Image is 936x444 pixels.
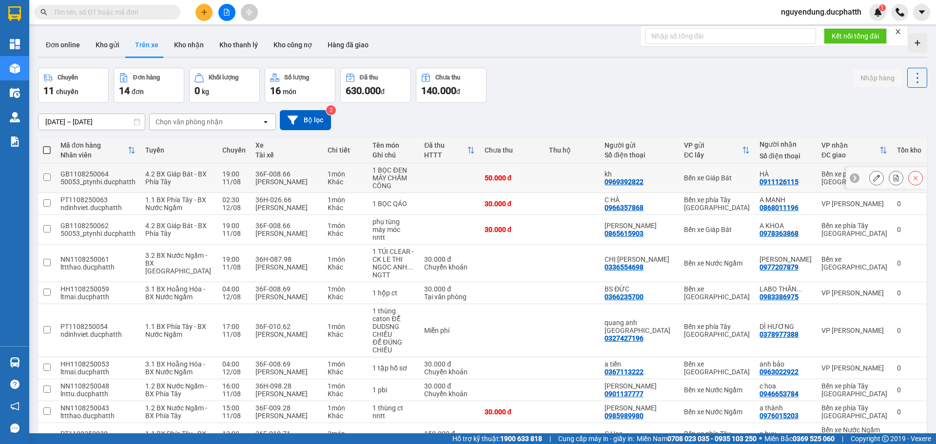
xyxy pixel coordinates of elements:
[255,368,318,376] div: [PERSON_NAME]
[821,426,887,434] div: Bến xe Nước Ngầm
[760,140,812,148] div: Người nhận
[604,170,674,178] div: kh
[60,330,136,338] div: ndinhviet.ducphatth
[328,222,363,230] div: 1 món
[145,170,207,186] span: 4.2 BX Giáp Bát - BX Phía Tây
[381,88,385,96] span: đ
[821,289,887,297] div: VP [PERSON_NAME]
[684,196,750,212] div: Bến xe phía Tây [GEOGRAPHIC_DATA]
[760,263,799,271] div: 0977207879
[222,146,246,154] div: Chuyến
[255,390,318,398] div: [PERSON_NAME]
[114,68,184,103] button: Đơn hàng14đơn
[485,408,539,416] div: 30.000 đ
[328,330,363,338] div: Khác
[222,390,246,398] div: 11/08
[222,230,246,237] div: 11/08
[328,323,363,330] div: 1 món
[435,74,460,81] div: Chưa thu
[145,285,205,301] span: 3.1 BX Hoằng Hóa - BX Nước Ngầm
[604,196,674,204] div: C HÀ
[760,285,812,293] div: LABO THĂNG LONG
[821,170,887,186] div: Bến xe phía Bắc [GEOGRAPHIC_DATA]
[604,430,674,438] div: C Hoa
[869,171,884,185] div: Sửa đơn hàng
[145,323,206,338] span: 1.1 BX Phía Tây - BX Nước Ngầm
[328,196,363,204] div: 1 món
[604,178,643,186] div: 0969392822
[604,293,643,301] div: 0366235700
[222,360,246,368] div: 04:00
[145,146,213,154] div: Tuyến
[684,408,750,416] div: Bến xe Nước Ngầm
[604,255,674,263] div: CHỊ ÁNH
[485,174,539,182] div: 50.000 đ
[189,68,260,103] button: Khối lượng0kg
[60,382,136,390] div: NN1108250048
[500,435,542,443] strong: 1900 633 818
[897,408,921,416] div: 0
[222,412,246,420] div: 11/08
[222,222,246,230] div: 19:00
[897,226,921,233] div: 0
[407,263,413,271] span: ...
[604,334,643,342] div: 0327427196
[255,222,318,230] div: 36F-008.66
[222,368,246,376] div: 12/08
[145,404,207,420] span: 1.2 BX Nước Ngầm - BX Phía Tây
[897,364,921,372] div: 0
[760,360,812,368] div: anh bảo
[882,435,889,442] span: copyright
[424,263,474,271] div: Chuyển khoản
[10,380,19,389] span: question-circle
[424,151,467,159] div: HTTT
[328,412,363,420] div: Khác
[549,146,595,154] div: Thu hộ
[604,368,643,376] div: 0367113222
[60,390,136,398] div: lnttu.ducphatth
[255,293,318,301] div: [PERSON_NAME]
[897,200,921,208] div: 0
[372,166,414,190] div: 1 BỌC ĐEN MÁY CHẤM CÔNG
[760,323,812,330] div: DÌ HƯƠNG
[56,88,78,96] span: chuyến
[817,137,892,163] th: Toggle SortBy
[60,430,136,438] div: PT1108250030
[223,9,230,16] span: file-add
[119,85,130,97] span: 14
[60,404,136,412] div: NN1108250043
[456,88,460,96] span: đ
[604,141,674,149] div: Người gửi
[255,204,318,212] div: [PERSON_NAME]
[132,88,144,96] span: đơn
[222,323,246,330] div: 17:00
[60,196,136,204] div: PT1108250063
[372,364,414,372] div: 1 tập hồ sơ
[684,259,750,267] div: Bến xe Nước Ngầm
[265,68,335,103] button: Số lượng16món
[604,319,674,334] div: quang anh bến tây
[326,105,336,115] sup: 2
[821,382,887,398] div: Bến xe phía Tây [GEOGRAPHIC_DATA]
[558,433,634,444] span: Cung cấp máy in - giấy in:
[222,255,246,263] div: 19:00
[10,88,20,98] img: warehouse-icon
[222,263,246,271] div: 11/08
[764,433,835,444] span: Miền Bắc
[760,368,799,376] div: 0963022922
[255,323,318,330] div: 36F-010.62
[821,151,879,159] div: ĐC giao
[60,230,136,237] div: 50053_ptynhi.ducphatth
[485,146,539,154] div: Chưa thu
[246,9,253,16] span: aim
[328,230,363,237] div: Khác
[328,255,363,263] div: 1 món
[328,404,363,412] div: 1 món
[156,117,223,127] div: Chọn văn phòng nhận
[56,137,140,163] th: Toggle SortBy
[604,285,674,293] div: BS ĐỨC
[604,382,674,390] div: anh tùng
[60,178,136,186] div: 50053_ptynhi.ducphatth
[60,360,136,368] div: HH1108250053
[760,255,812,263] div: ANH TUẤN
